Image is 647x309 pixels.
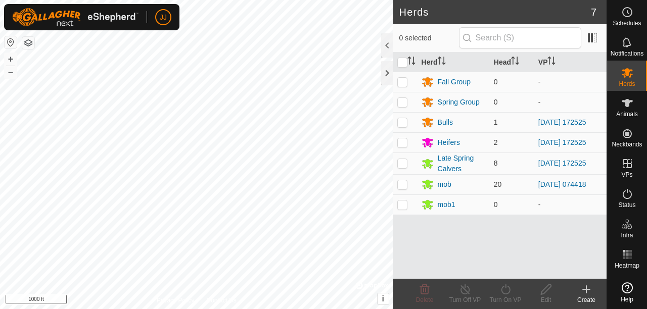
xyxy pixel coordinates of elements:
[511,58,519,66] p-sorticon: Activate to sort
[538,138,586,146] a: [DATE] 172525
[157,296,195,305] a: Privacy Policy
[12,8,138,26] img: Gallagher Logo
[611,50,643,57] span: Notifications
[382,294,384,303] span: i
[22,37,34,49] button: Map Layers
[534,72,607,92] td: -
[378,293,389,304] button: i
[494,78,498,86] span: 0
[619,81,635,87] span: Herds
[438,58,446,66] p-sorticon: Activate to sort
[612,141,642,147] span: Neckbands
[160,12,167,23] span: JJ
[438,77,471,87] div: Fall Group
[438,97,480,108] div: Spring Group
[538,180,586,188] a: [DATE] 074418
[407,58,415,66] p-sorticon: Activate to sort
[399,6,591,18] h2: Herds
[615,263,639,269] span: Heatmap
[485,295,526,304] div: Turn On VP
[618,202,635,208] span: Status
[526,295,566,304] div: Edit
[438,117,453,128] div: Bulls
[494,118,498,126] span: 1
[547,58,556,66] p-sorticon: Activate to sort
[621,296,633,302] span: Help
[490,53,534,72] th: Head
[538,118,586,126] a: [DATE] 172525
[616,111,638,117] span: Animals
[5,36,17,48] button: Reset Map
[494,159,498,167] span: 8
[399,33,459,43] span: 0 selected
[438,179,451,190] div: mob
[534,92,607,112] td: -
[621,172,632,178] span: VPs
[416,296,434,303] span: Delete
[418,53,490,72] th: Herd
[494,200,498,209] span: 0
[613,20,641,26] span: Schedules
[438,199,455,210] div: mob1
[5,53,17,65] button: +
[445,295,485,304] div: Turn Off VP
[538,159,586,167] a: [DATE] 172525
[494,138,498,146] span: 2
[438,153,486,174] div: Late Spring Calvers
[5,66,17,78] button: –
[534,53,607,72] th: VP
[206,296,236,305] a: Contact Us
[459,27,581,48] input: Search (S)
[494,180,502,188] span: 20
[566,295,607,304] div: Create
[438,137,460,148] div: Heifers
[494,98,498,106] span: 0
[621,232,633,238] span: Infra
[591,5,596,20] span: 7
[534,194,607,215] td: -
[607,278,647,306] a: Help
